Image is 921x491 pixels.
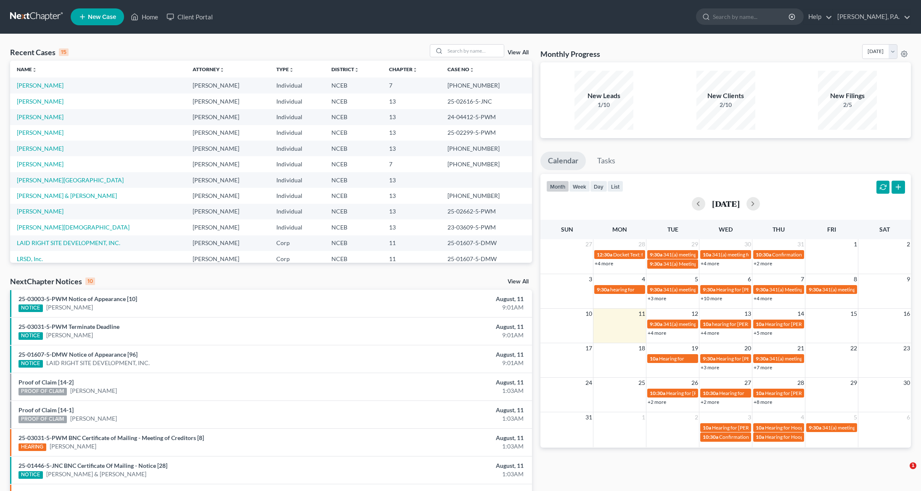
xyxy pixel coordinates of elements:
[361,470,524,478] div: 1:03AM
[508,279,529,285] a: View All
[540,152,586,170] a: Calendar
[17,66,37,72] a: Nameunfold_more
[325,219,382,235] td: NCEB
[638,239,646,249] span: 28
[325,204,382,219] td: NCEB
[797,239,805,249] span: 31
[186,77,270,93] td: [PERSON_NAME]
[703,355,715,362] span: 9:30a
[712,424,778,431] span: Hearing for [PERSON_NAME]
[186,172,270,188] td: [PERSON_NAME]
[809,286,821,293] span: 9:30a
[270,251,325,267] td: Corp
[756,434,764,440] span: 10a
[382,141,441,156] td: 13
[382,188,441,203] td: 13
[703,321,711,327] span: 10a
[773,226,785,233] span: Thu
[361,442,524,451] div: 1:03AM
[613,251,648,258] span: Docket Text: for
[50,442,96,451] a: [PERSON_NAME]
[696,101,755,109] div: 2/10
[445,45,504,57] input: Search by name...
[902,309,911,319] span: 16
[853,412,858,422] span: 5
[701,364,719,371] a: +3 more
[270,125,325,141] td: Individual
[744,378,752,388] span: 27
[607,181,623,192] button: list
[325,156,382,172] td: NCEB
[46,303,93,312] a: [PERSON_NAME]
[853,274,858,284] span: 8
[382,204,441,219] td: 13
[270,235,325,251] td: Corp
[769,355,850,362] span: 341(a) meeting for [PERSON_NAME]
[361,331,524,339] div: 9:01AM
[447,66,474,72] a: Case Nounfold_more
[46,359,150,367] a: LAID RIGHT SITE DEVELOPMENT, INC.
[361,414,524,423] div: 1:03AM
[701,330,719,336] a: +4 more
[441,125,532,141] td: 25-02299-5-PWM
[833,9,910,24] a: [PERSON_NAME], P.A.
[361,295,524,303] div: August, 11
[648,399,666,405] a: +2 more
[853,239,858,249] span: 1
[469,67,474,72] i: unfold_more
[270,77,325,93] td: Individual
[270,93,325,109] td: Individual
[325,141,382,156] td: NCEB
[744,309,752,319] span: 13
[186,204,270,219] td: [PERSON_NAME]
[17,129,64,136] a: [PERSON_NAME]
[800,412,805,422] span: 4
[382,172,441,188] td: 13
[663,286,752,293] span: 341(a) meeting for [PERSON_NAME] Ms
[382,251,441,267] td: 11
[691,343,699,353] span: 19
[441,204,532,219] td: 25-02662-5-PWM
[46,331,93,339] a: [PERSON_NAME]
[590,152,623,170] a: Tasks
[17,82,64,89] a: [PERSON_NAME]
[561,226,573,233] span: Sun
[17,255,43,262] a: LRSD, Inc.
[719,390,744,396] span: Hearing for
[667,226,678,233] span: Tue
[325,172,382,188] td: NCEB
[585,239,593,249] span: 27
[804,9,832,24] a: Help
[19,416,67,423] div: PROOF OF CLAIM
[19,379,74,386] a: Proof of Claim [14-2]
[754,330,772,336] a: +5 more
[569,181,590,192] button: week
[703,251,711,258] span: 10a
[756,321,764,327] span: 10a
[809,424,821,431] span: 9:30a
[361,323,524,331] div: August, 11
[765,424,847,431] span: Hearing for Hoopers Distributing LLC
[127,9,162,24] a: Home
[747,274,752,284] span: 6
[822,286,903,293] span: 341(a) meeting for [PERSON_NAME]
[641,274,646,284] span: 4
[610,286,635,293] span: hearing for
[800,274,805,284] span: 7
[361,378,524,387] div: August, 11
[186,109,270,125] td: [PERSON_NAME]
[701,295,722,302] a: +10 more
[325,235,382,251] td: NCEB
[716,286,782,293] span: Hearing for [PERSON_NAME]
[19,323,119,330] a: 25-03031-5-PWM Terminate Deadline
[325,109,382,125] td: NCEB
[756,355,768,362] span: 9:30a
[19,351,138,358] a: 25-01607-5-DMW Notice of Appearance [96]
[270,109,325,125] td: Individual
[906,274,911,284] span: 9
[289,67,294,72] i: unfold_more
[641,412,646,422] span: 1
[19,295,137,302] a: 25-03003-5-PWM Notice of Appearance [10]
[382,109,441,125] td: 13
[850,343,858,353] span: 22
